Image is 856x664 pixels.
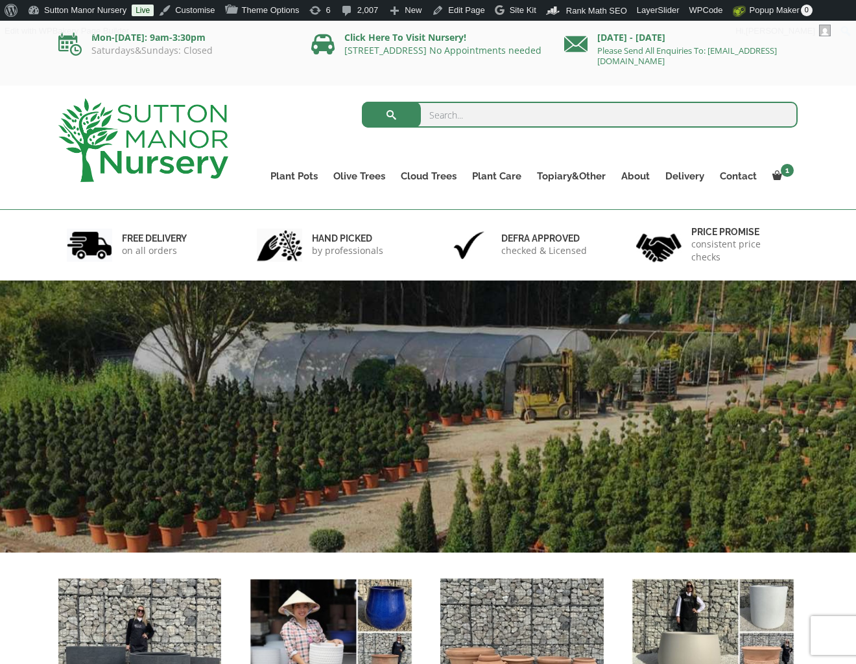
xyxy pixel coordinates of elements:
[446,229,492,262] img: 3.jpg
[781,164,794,177] span: 1
[691,226,790,238] h6: Price promise
[597,45,777,67] a: Please Send All Enquiries To: [EMAIL_ADDRESS][DOMAIN_NAME]
[529,167,613,185] a: Topiary&Other
[67,229,112,262] img: 1.jpg
[801,5,813,16] span: 0
[712,167,765,185] a: Contact
[566,6,627,16] span: Rank Math SEO
[58,98,228,182] img: logo
[58,30,292,45] p: Mon-[DATE]: 9am-3:30pm
[564,30,798,45] p: [DATE] - [DATE]
[501,233,587,244] h6: Defra approved
[613,167,658,185] a: About
[658,167,712,185] a: Delivery
[765,167,798,185] a: 1
[263,167,326,185] a: Plant Pots
[312,233,383,244] h6: hand picked
[326,167,393,185] a: Olive Trees
[344,44,541,56] a: [STREET_ADDRESS] No Appointments needed
[257,229,302,262] img: 2.jpg
[132,5,154,16] a: Live
[691,238,790,264] p: consistent price checks
[464,167,529,185] a: Plant Care
[636,225,682,265] img: 4.jpg
[501,244,587,257] p: checked & Licensed
[362,102,798,128] input: Search...
[58,45,292,56] p: Saturdays&Sundays: Closed
[731,21,836,41] a: Hi,
[122,233,187,244] h6: FREE DELIVERY
[393,167,464,185] a: Cloud Trees
[122,244,187,257] p: on all orders
[344,31,466,43] a: Click Here To Visit Nursery!
[312,244,383,257] p: by professionals
[746,26,815,36] span: [PERSON_NAME]
[510,5,536,15] span: Site Kit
